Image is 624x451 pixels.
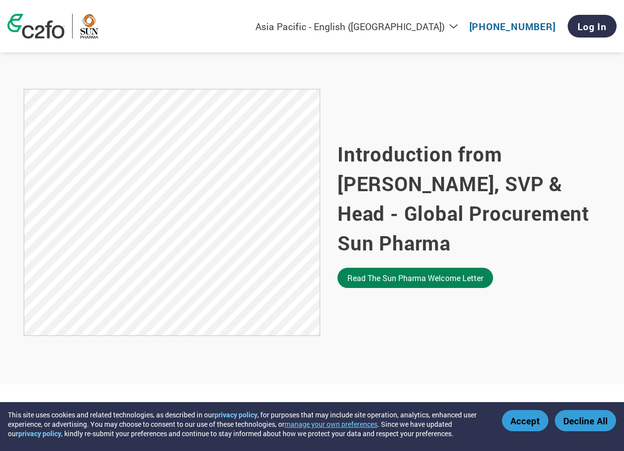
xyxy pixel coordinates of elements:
[337,139,600,258] h2: Introduction from [PERSON_NAME], SVP & Head - Global Procurement Sun Pharma
[337,268,493,288] a: Read the Sun Pharma welcome letter
[18,429,61,438] a: privacy policy
[214,410,257,419] a: privacy policy
[469,20,556,33] a: [PHONE_NUMBER]
[8,410,488,438] div: This site uses cookies and related technologies, as described in our , for purposes that may incl...
[568,15,617,38] a: Log In
[7,14,65,39] img: c2fo logo
[502,410,548,431] button: Accept
[80,14,98,39] img: Sun Pharma
[285,419,377,429] button: manage your own preferences
[555,410,616,431] button: Decline All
